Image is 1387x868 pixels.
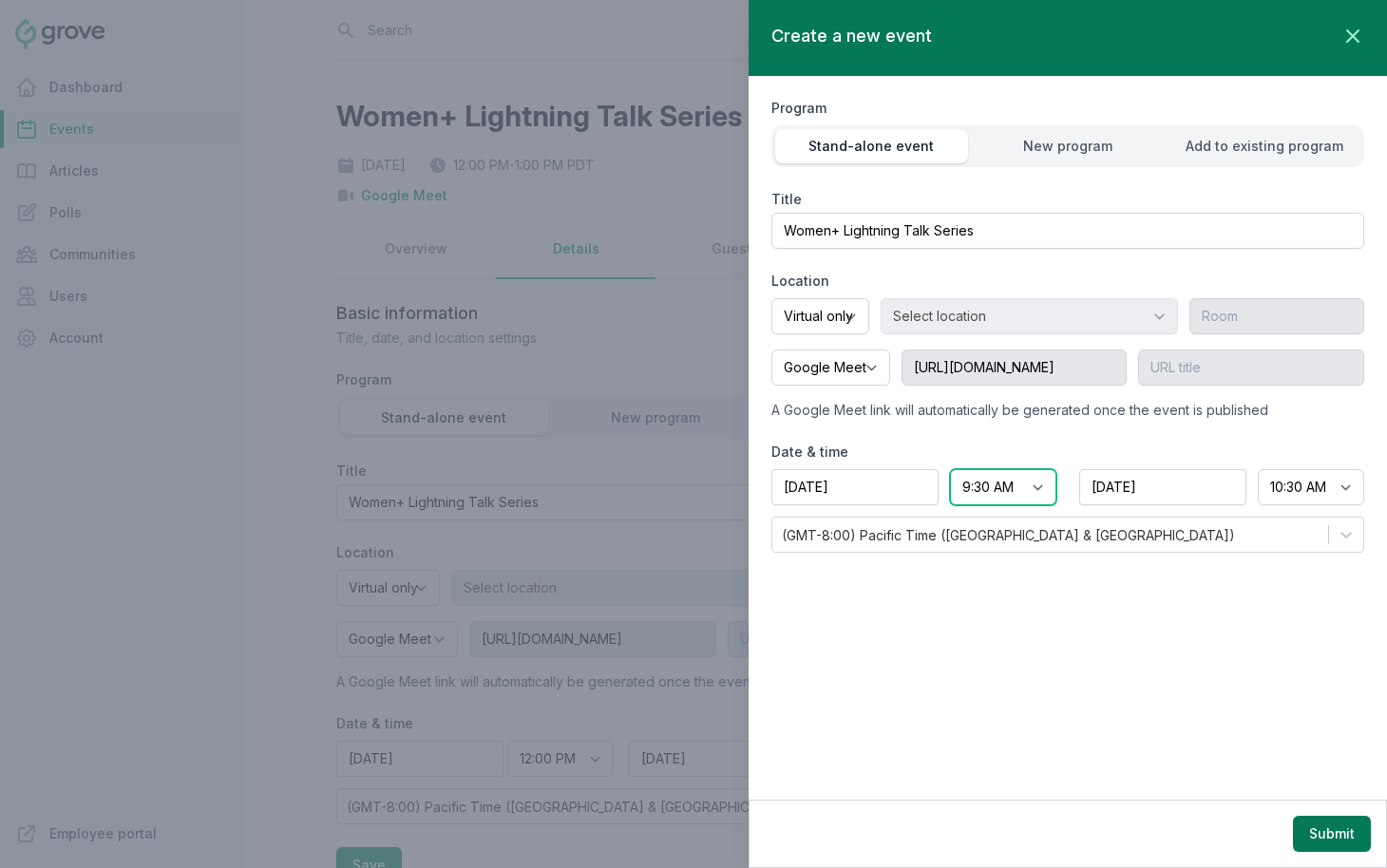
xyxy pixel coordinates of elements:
[1293,816,1371,852] button: Submit
[972,137,1165,156] div: New program
[771,272,1364,291] label: Location
[771,23,932,49] h2: Create a new event
[771,401,1364,420] div: A Google Meet link will automatically be generated once the event is published
[771,99,1364,118] label: Program
[902,349,1128,386] input: URL
[771,469,939,505] input: Start date
[1138,349,1364,386] input: URL title
[1079,469,1246,505] input: End date
[771,190,1364,209] label: Title
[1189,298,1364,334] input: Room
[1168,137,1360,156] div: Add to existing program
[782,525,1235,545] div: (GMT-8:00) Pacific Time ([GEOGRAPHIC_DATA] & [GEOGRAPHIC_DATA])
[775,137,968,156] div: Stand-alone event
[771,443,1364,462] label: Date & time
